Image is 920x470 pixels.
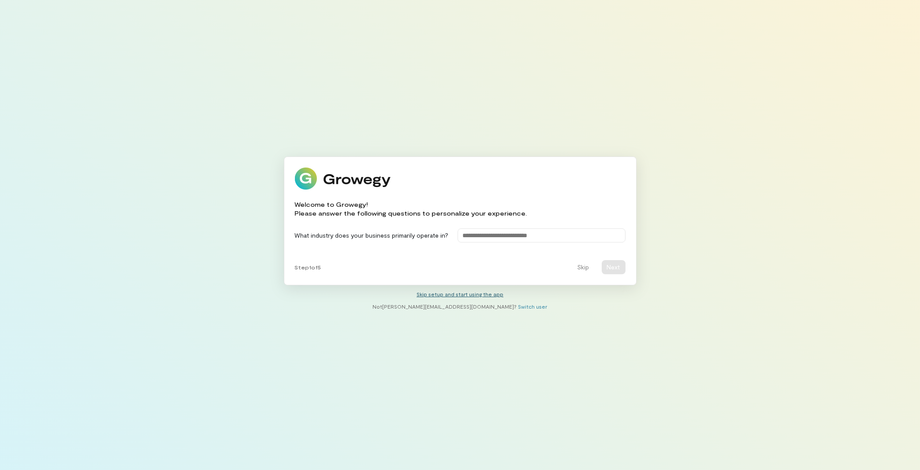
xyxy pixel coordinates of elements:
[417,291,503,297] a: Skip setup and start using the app
[295,231,449,240] label: What industry does your business primarily operate in?
[518,303,548,310] a: Switch user
[373,303,517,310] span: Not [PERSON_NAME][EMAIL_ADDRESS][DOMAIN_NAME] ?
[295,264,321,271] span: Step 1 of 5
[602,260,626,274] button: Next
[572,260,595,274] button: Skip
[295,200,527,218] div: Welcome to Growegy! Please answer the following questions to personalize your experience.
[295,168,391,190] img: Growegy logo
